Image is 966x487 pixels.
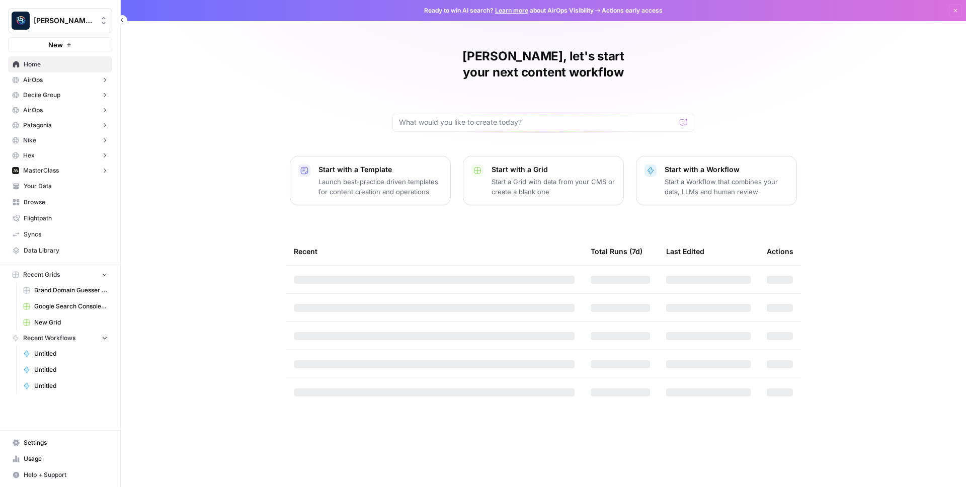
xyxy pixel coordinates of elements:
[8,148,112,163] button: Hex
[19,362,112,378] a: Untitled
[8,194,112,210] a: Browse
[8,72,112,88] button: AirOps
[463,156,624,205] button: Start with a GridStart a Grid with data from your CMS or create a blank one
[34,349,108,358] span: Untitled
[8,163,112,178] button: MasterClass
[8,133,112,148] button: Nike
[34,302,108,311] span: Google Search Console - [DOMAIN_NAME]
[294,237,575,265] div: Recent
[8,37,112,52] button: New
[48,40,63,50] span: New
[19,298,112,314] a: Google Search Console - [DOMAIN_NAME]
[666,237,704,265] div: Last Edited
[602,6,663,15] span: Actions early access
[8,467,112,483] button: Help + Support
[8,8,112,33] button: Workspace: Berna's Personal
[19,346,112,362] a: Untitled
[23,106,43,115] span: AirOps
[636,156,797,205] button: Start with a WorkflowStart a Workflow that combines your data, LLMs and human review
[24,198,108,207] span: Browse
[24,246,108,255] span: Data Library
[492,177,615,197] p: Start a Grid with data from your CMS or create a blank one
[23,75,43,85] span: AirOps
[495,7,528,14] a: Learn more
[8,103,112,118] button: AirOps
[767,237,793,265] div: Actions
[290,156,451,205] button: Start with a TemplateLaunch best-practice driven templates for content creation and operations
[23,270,60,279] span: Recent Grids
[19,314,112,331] a: New Grid
[34,16,95,26] span: [PERSON_NAME] Personal
[23,136,36,145] span: Nike
[8,451,112,467] a: Usage
[23,121,52,130] span: Patagonia
[8,56,112,72] a: Home
[23,166,59,175] span: MasterClass
[591,237,642,265] div: Total Runs (7d)
[24,438,108,447] span: Settings
[8,267,112,282] button: Recent Grids
[665,177,788,197] p: Start a Workflow that combines your data, LLMs and human review
[8,331,112,346] button: Recent Workflows
[665,165,788,175] p: Start with a Workflow
[34,286,108,295] span: Brand Domain Guesser QA
[8,210,112,226] a: Flightpath
[12,167,19,174] img: m45g04c7stpv9a7fm5gbetvc5vml
[492,165,615,175] p: Start with a Grid
[24,182,108,191] span: Your Data
[318,165,442,175] p: Start with a Template
[23,151,35,160] span: Hex
[8,88,112,103] button: Decile Group
[392,48,694,80] h1: [PERSON_NAME], let's start your next content workflow
[24,230,108,239] span: Syncs
[34,381,108,390] span: Untitled
[23,334,75,343] span: Recent Workflows
[318,177,442,197] p: Launch best-practice driven templates for content creation and operations
[24,60,108,69] span: Home
[399,117,676,127] input: What would you like to create today?
[19,378,112,394] a: Untitled
[8,118,112,133] button: Patagonia
[24,214,108,223] span: Flightpath
[424,6,594,15] span: Ready to win AI search? about AirOps Visibility
[8,226,112,242] a: Syncs
[24,470,108,479] span: Help + Support
[34,318,108,327] span: New Grid
[24,454,108,463] span: Usage
[8,178,112,194] a: Your Data
[34,365,108,374] span: Untitled
[8,435,112,451] a: Settings
[19,282,112,298] a: Brand Domain Guesser QA
[8,242,112,259] a: Data Library
[23,91,60,100] span: Decile Group
[12,12,30,30] img: Berna's Personal Logo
